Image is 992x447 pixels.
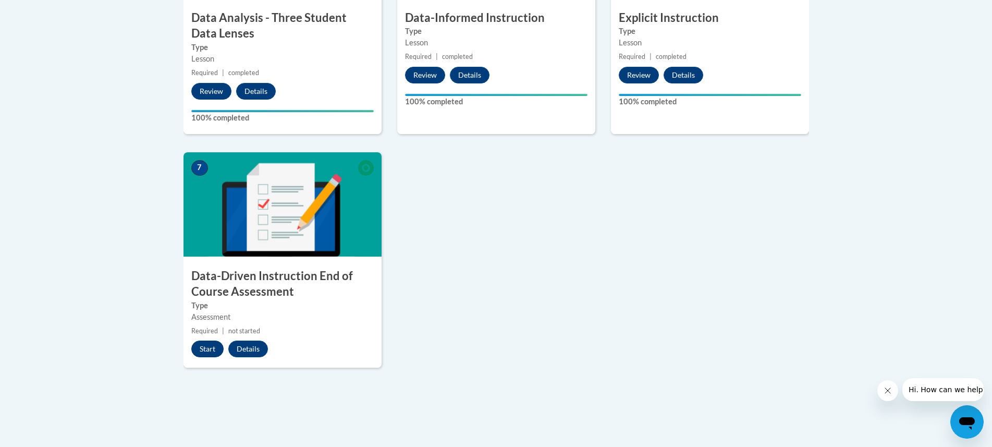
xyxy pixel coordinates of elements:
[183,268,382,300] h3: Data-Driven Instruction End of Course Assessment
[405,67,445,83] button: Review
[950,405,984,439] iframe: Button to launch messaging window
[619,53,645,61] span: Required
[405,94,587,96] div: Your progress
[191,160,208,176] span: 7
[877,380,898,401] iframe: Close message
[228,341,268,357] button: Details
[191,300,374,311] label: Type
[191,112,374,124] label: 100% completed
[191,42,374,53] label: Type
[619,37,801,49] div: Lesson
[405,53,432,61] span: Required
[619,94,801,96] div: Your progress
[664,67,703,83] button: Details
[405,96,587,107] label: 100% completed
[902,378,984,401] iframe: Message from company
[611,10,809,26] h3: Explicit Instruction
[450,67,489,83] button: Details
[191,311,374,323] div: Assessment
[183,152,382,257] img: Course Image
[397,10,595,26] h3: Data-Informed Instruction
[405,37,587,49] div: Lesson
[228,69,259,77] span: completed
[619,26,801,37] label: Type
[222,69,224,77] span: |
[405,26,587,37] label: Type
[183,10,382,42] h3: Data Analysis - Three Student Data Lenses
[191,69,218,77] span: Required
[228,327,260,335] span: not started
[191,110,374,112] div: Your progress
[191,327,218,335] span: Required
[442,53,473,61] span: completed
[191,53,374,65] div: Lesson
[191,341,224,357] button: Start
[619,67,659,83] button: Review
[236,83,276,100] button: Details
[619,96,801,107] label: 100% completed
[191,83,231,100] button: Review
[6,7,84,16] span: Hi. How can we help?
[650,53,652,61] span: |
[222,327,224,335] span: |
[656,53,687,61] span: completed
[436,53,438,61] span: |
